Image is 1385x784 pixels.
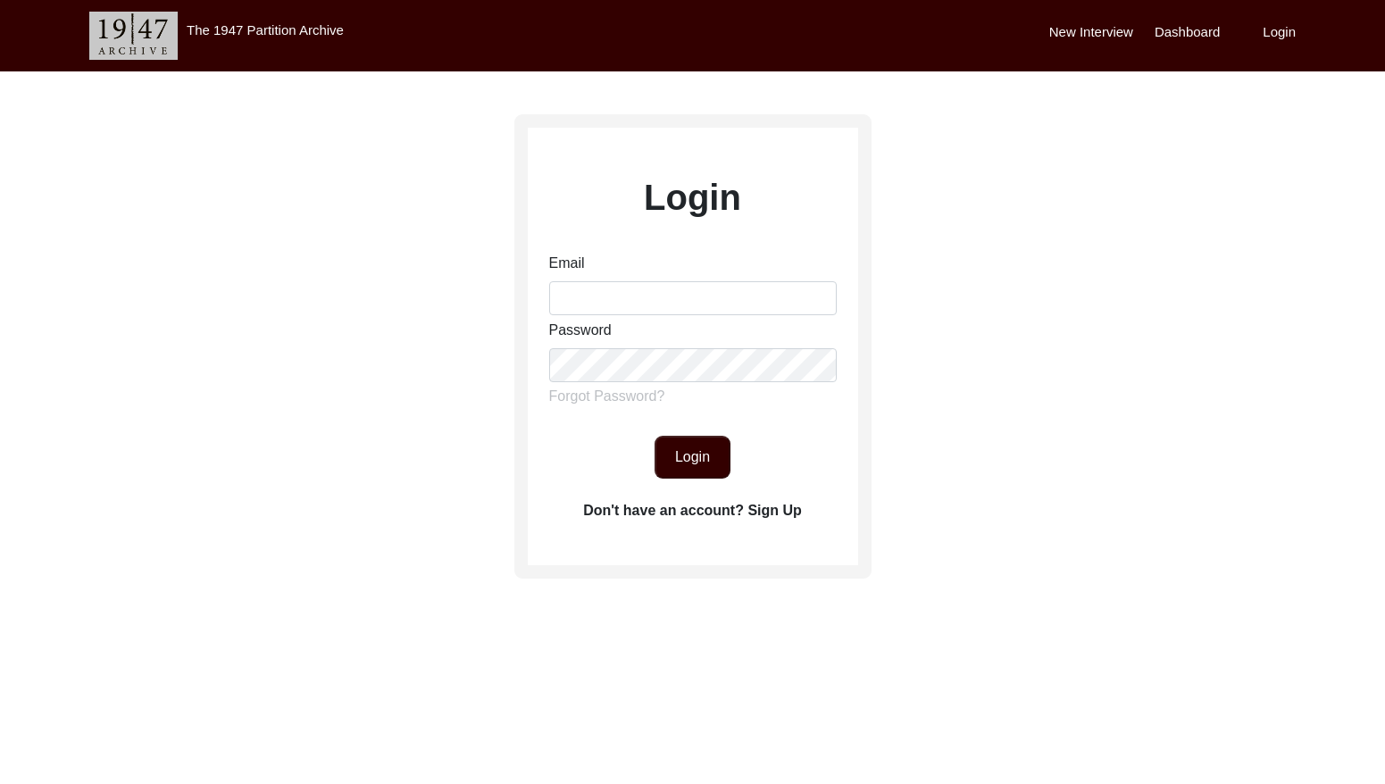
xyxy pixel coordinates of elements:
[1049,22,1133,43] label: New Interview
[1155,22,1220,43] label: Dashboard
[644,171,741,224] label: Login
[549,386,665,407] label: Forgot Password?
[89,12,178,60] img: header-logo.png
[549,320,612,341] label: Password
[187,22,344,38] label: The 1947 Partition Archive
[655,436,730,479] button: Login
[1263,22,1296,43] label: Login
[549,253,585,274] label: Email
[583,500,802,521] label: Don't have an account? Sign Up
